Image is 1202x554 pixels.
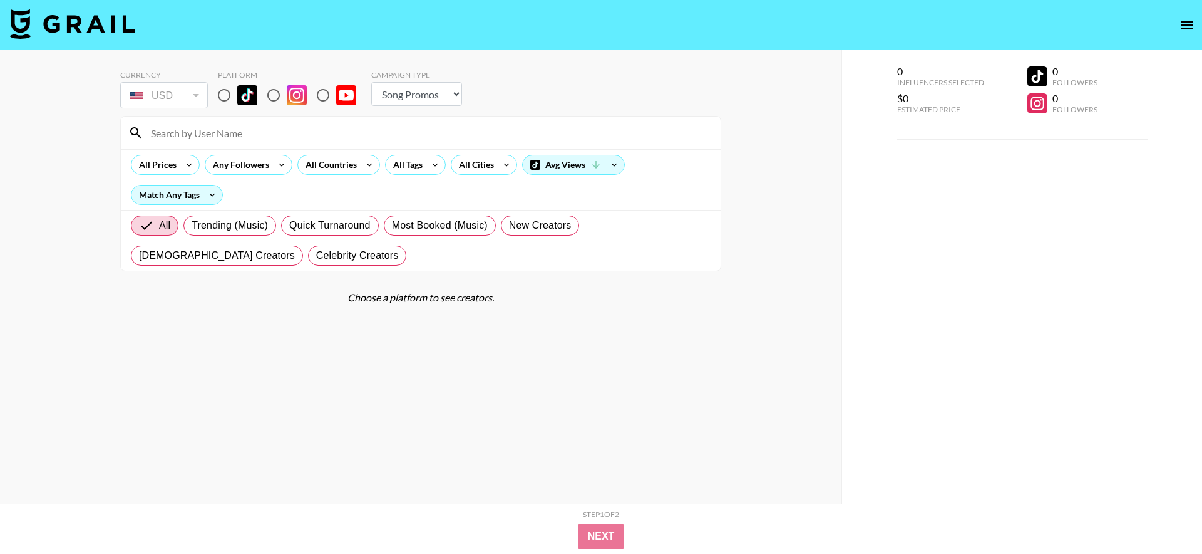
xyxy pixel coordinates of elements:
div: Choose a platform to see creators. [120,291,721,304]
div: Currency is locked to USD [120,80,208,111]
div: 0 [1052,92,1097,105]
div: All Prices [131,155,179,174]
div: Currency [120,70,208,80]
img: YouTube [336,85,356,105]
span: Most Booked (Music) [392,218,488,233]
div: Followers [1052,105,1097,114]
div: Platform [218,70,366,80]
span: [DEMOGRAPHIC_DATA] Creators [139,248,295,263]
span: New Creators [509,218,572,233]
span: Trending (Music) [192,218,268,233]
div: Estimated Price [897,105,984,114]
div: All Tags [386,155,425,174]
img: Instagram [287,85,307,105]
div: All Cities [451,155,496,174]
div: USD [123,85,205,107]
div: $0 [897,92,984,105]
div: Campaign Type [371,70,462,80]
span: Quick Turnaround [289,218,371,233]
div: 0 [897,65,984,78]
span: Celebrity Creators [316,248,399,263]
div: Influencers Selected [897,78,984,87]
button: open drawer [1174,13,1199,38]
img: TikTok [237,85,257,105]
div: Match Any Tags [131,186,222,204]
div: Step 1 of 2 [583,510,619,519]
div: 0 [1052,65,1097,78]
div: Followers [1052,78,1097,87]
div: Any Followers [205,155,272,174]
div: All Countries [298,155,359,174]
span: All [159,218,170,233]
button: Next [578,524,625,549]
div: Avg Views [523,155,624,174]
input: Search by User Name [143,123,713,143]
img: Grail Talent [10,9,135,39]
